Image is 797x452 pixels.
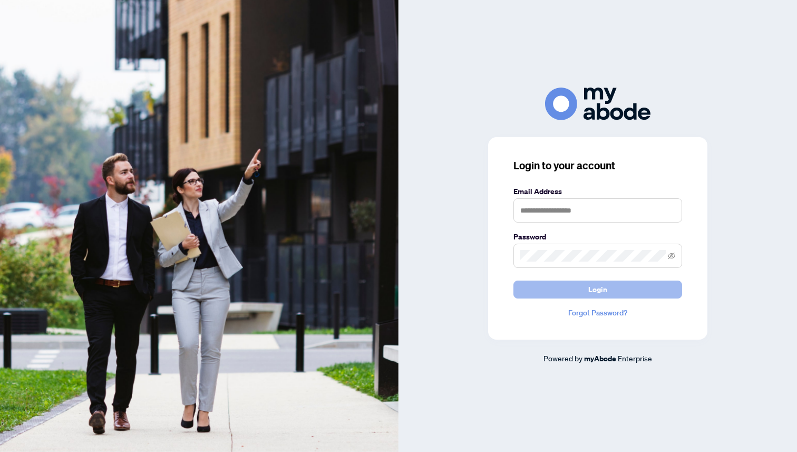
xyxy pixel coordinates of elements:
[584,353,616,364] a: myAbode
[513,281,682,299] button: Login
[513,186,682,197] label: Email Address
[543,353,582,363] span: Powered by
[513,158,682,173] h3: Login to your account
[588,281,607,298] span: Login
[545,88,650,120] img: ma-logo
[513,307,682,319] a: Forgot Password?
[618,353,652,363] span: Enterprise
[668,252,675,259] span: eye-invisible
[513,231,682,243] label: Password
